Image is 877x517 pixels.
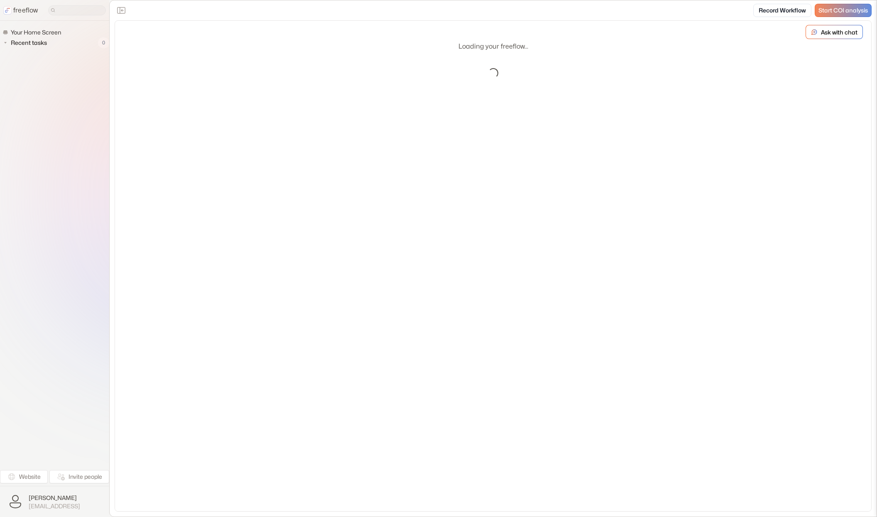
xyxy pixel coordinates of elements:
p: Loading your freeflow... [458,42,528,51]
span: [PERSON_NAME] [29,494,80,502]
span: 0 [98,37,109,48]
button: Invite people [49,470,109,483]
a: Start COI analysis [815,4,872,17]
a: Record Workflow [753,4,811,17]
a: freeflow [3,5,38,15]
span: Your Home Screen [9,28,64,37]
span: [EMAIL_ADDRESS] [29,502,80,510]
span: Recent tasks [9,39,49,47]
button: Close the sidebar [115,4,128,17]
button: Recent tasks [2,38,50,48]
a: Your Home Screen [2,27,64,37]
p: Ask with chat [821,28,857,37]
p: freeflow [13,5,38,15]
button: [PERSON_NAME][EMAIL_ADDRESS] [5,491,104,512]
span: Start COI analysis [818,7,868,14]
